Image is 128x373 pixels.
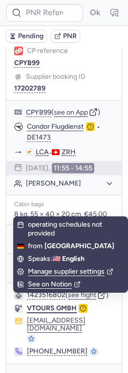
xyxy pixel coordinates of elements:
button: [PHONE_NUMBER] [27,347,87,356]
b: 🇺🇸 English [52,255,85,263]
p: Speaks: [28,255,85,263]
button: 1423516802 [27,291,65,300]
button: [PERSON_NAME] [26,179,114,188]
p: operating schedules not provided [28,220,124,238]
div: ( ) [27,291,114,300]
div: Manage supplier settings [28,267,113,276]
button: see flight [68,291,96,299]
figure: 1L airline logo [14,47,23,55]
span: ZRH [62,148,76,157]
div: • [27,122,114,142]
input: PNR Reference [6,4,83,22]
div: ( ) [26,108,114,117]
div: from [28,242,114,251]
span: VTOURS GMBH [27,304,77,312]
a: Condor Flugdienst [27,122,84,131]
button: 17202789 [14,85,45,93]
div: [DATE], [26,163,94,174]
span: CP reference [27,47,68,55]
button: see on App [54,109,88,117]
button: CPYB99 [26,108,51,117]
button: [EMAIL_ADDRESS][DOMAIN_NAME] [27,317,114,332]
div: See on Notion [28,280,81,289]
span: PNR [63,32,77,40]
span: LCA [36,148,49,157]
b: [GEOGRAPHIC_DATA] [44,242,114,251]
div: - [26,148,114,157]
button: PNR [51,30,80,43]
button: Manage supplier settings [17,267,113,276]
button: Ok [87,5,103,21]
figure: DE airline logo [14,122,23,131]
p: 8 kg, 55 × 40 × 20 cm, €45.00 [14,210,114,219]
button: DE1473 [27,133,51,142]
button: See on Notion [17,280,81,289]
time: 11:55 - 14:55 [52,163,94,174]
button: CPYB99 [14,59,40,67]
div: Cabin bags [14,201,114,208]
span: Pending [18,32,43,40]
span: Supplier booking ID [26,73,85,81]
button: Pending [6,30,47,43]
